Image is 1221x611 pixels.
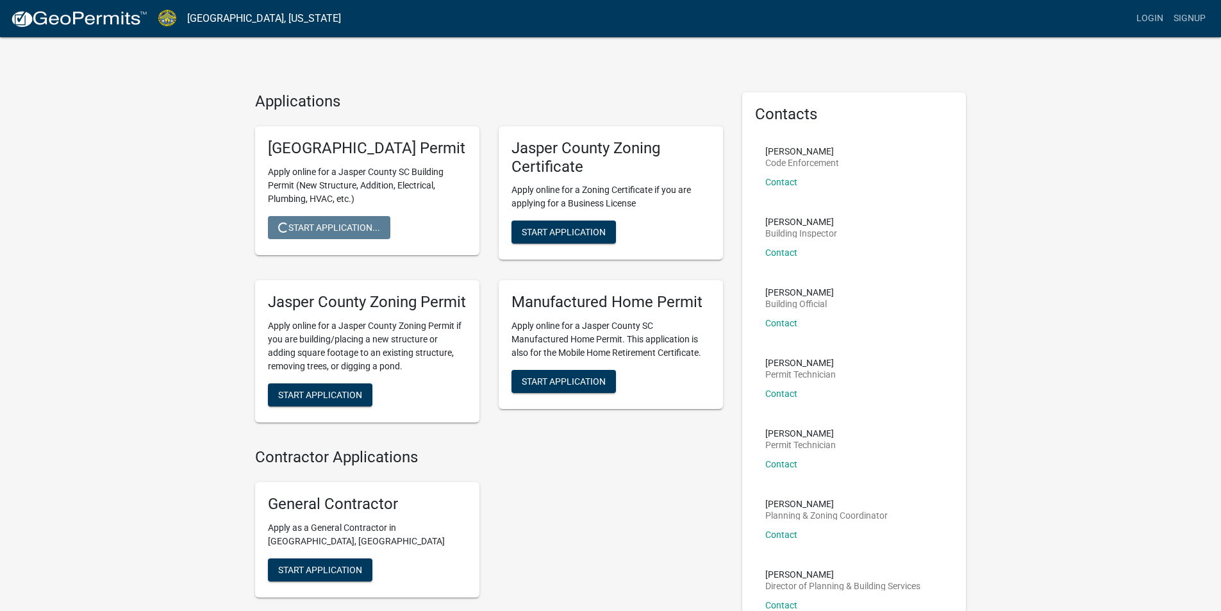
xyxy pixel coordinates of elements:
[511,293,710,312] h5: Manufactured Home Permit
[511,370,616,393] button: Start Application
[765,247,797,258] a: Contact
[765,440,836,449] p: Permit Technician
[765,389,797,399] a: Contact
[765,499,888,508] p: [PERSON_NAME]
[765,318,797,328] a: Contact
[765,299,834,308] p: Building Official
[268,216,390,239] button: Start Application...
[511,183,710,210] p: Apply online for a Zoning Certificate if you are applying for a Business License
[278,222,380,232] span: Start Application...
[765,358,836,367] p: [PERSON_NAME]
[765,217,837,226] p: [PERSON_NAME]
[268,139,467,158] h5: [GEOGRAPHIC_DATA] Permit
[765,370,836,379] p: Permit Technician
[1168,6,1211,31] a: Signup
[158,10,177,27] img: Jasper County, South Carolina
[268,521,467,548] p: Apply as a General Contractor in [GEOGRAPHIC_DATA], [GEOGRAPHIC_DATA]
[268,293,467,312] h5: Jasper County Zoning Permit
[765,570,920,579] p: [PERSON_NAME]
[278,564,362,574] span: Start Application
[255,448,723,608] wm-workflow-list-section: Contractor Applications
[278,390,362,400] span: Start Application
[765,511,888,520] p: Planning & Zoning Coordinator
[765,429,836,438] p: [PERSON_NAME]
[765,600,797,610] a: Contact
[187,8,341,29] a: [GEOGRAPHIC_DATA], [US_STATE]
[268,383,372,406] button: Start Application
[255,92,723,111] h4: Applications
[765,530,797,540] a: Contact
[1131,6,1168,31] a: Login
[268,495,467,514] h5: General Contractor
[268,319,467,373] p: Apply online for a Jasper County Zoning Permit if you are building/placing a new structure or add...
[268,558,372,582] button: Start Application
[255,92,723,433] wm-workflow-list-section: Applications
[522,376,606,387] span: Start Application
[765,229,837,238] p: Building Inspector
[511,319,710,360] p: Apply online for a Jasper County SC Manufactured Home Permit. This application is also for the Mo...
[765,158,839,167] p: Code Enforcement
[511,139,710,176] h5: Jasper County Zoning Certificate
[268,165,467,206] p: Apply online for a Jasper County SC Building Permit (New Structure, Addition, Electrical, Plumbin...
[511,221,616,244] button: Start Application
[255,448,723,467] h4: Contractor Applications
[765,177,797,187] a: Contact
[755,105,954,124] h5: Contacts
[765,459,797,469] a: Contact
[765,288,834,297] p: [PERSON_NAME]
[765,147,839,156] p: [PERSON_NAME]
[765,582,920,590] p: Director of Planning & Building Services
[522,227,606,237] span: Start Application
